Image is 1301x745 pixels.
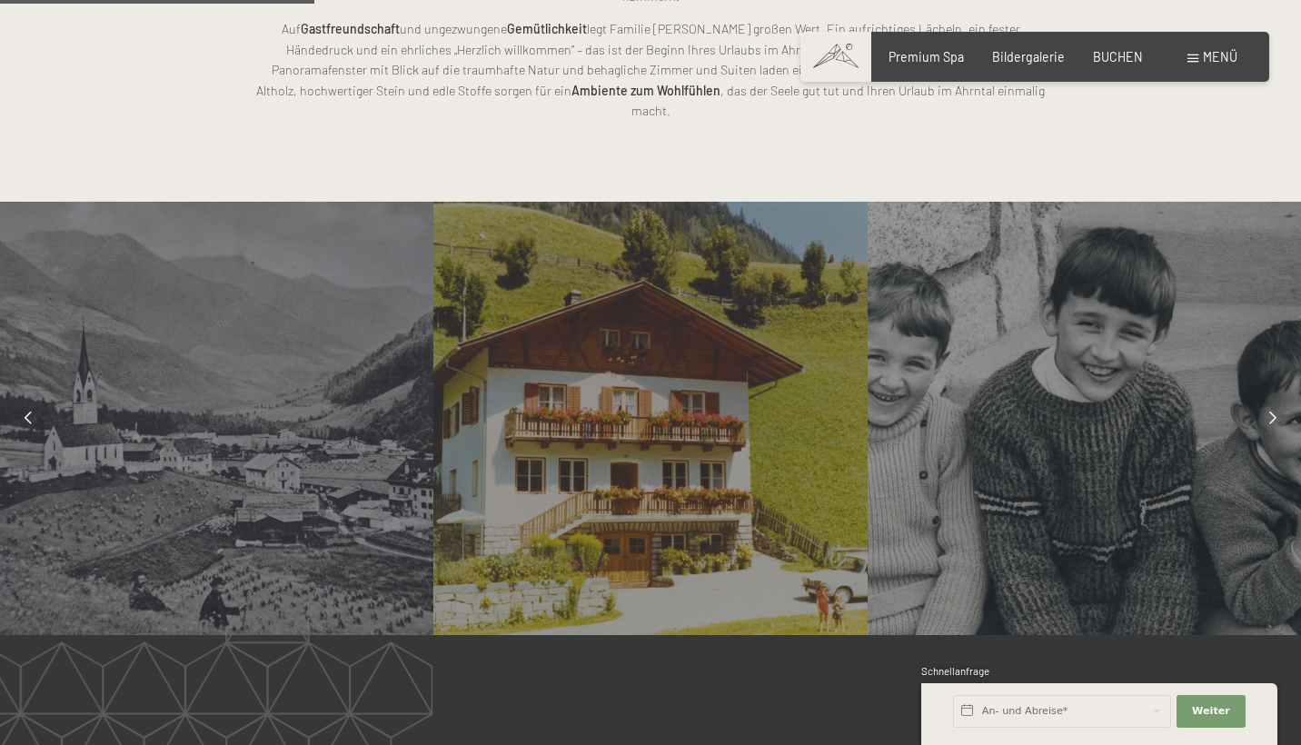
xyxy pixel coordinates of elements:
[251,19,1050,122] p: Auf und ungezwungene legt Familie [PERSON_NAME] großen Wert. Ein aufrichtiges Lächeln, ein fester...
[1192,704,1230,719] span: Weiter
[992,49,1065,65] a: Bildergalerie
[889,49,964,65] a: Premium Spa
[921,665,989,677] span: Schnellanfrage
[1203,49,1237,65] span: Menü
[1177,695,1246,728] button: Weiter
[571,83,720,98] strong: Ambiente zum Wohlfühlen
[1093,49,1143,65] a: BUCHEN
[301,21,400,36] strong: Gastfreundschaft
[507,21,587,36] strong: Gemütlichkeit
